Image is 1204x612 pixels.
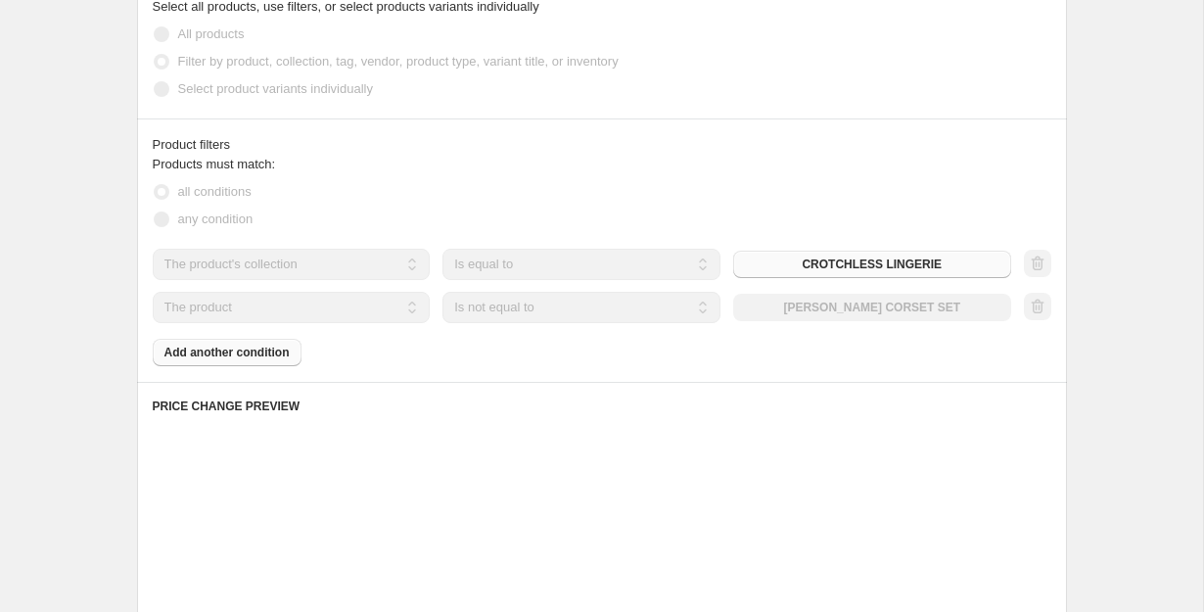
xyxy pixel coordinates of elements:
span: all conditions [178,184,252,199]
span: All products [178,26,245,41]
span: Products must match: [153,157,276,171]
div: Product filters [153,135,1051,155]
span: Select product variants individually [178,81,373,96]
h6: PRICE CHANGE PREVIEW [153,399,1051,414]
span: any condition [178,212,254,226]
span: Filter by product, collection, tag, vendor, product type, variant title, or inventory [178,54,619,69]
